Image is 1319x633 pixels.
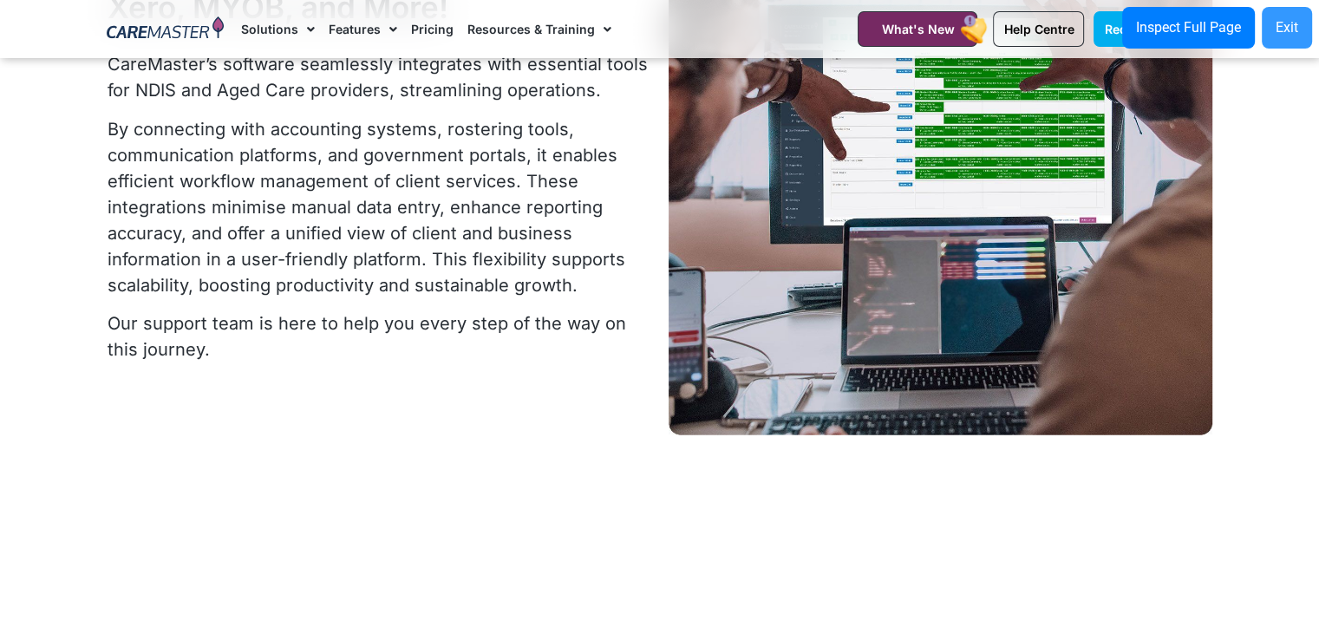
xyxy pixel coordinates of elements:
span: Request a Demo [1104,22,1201,36]
a: What's New [858,11,977,47]
a: Request a Demo [1094,11,1211,47]
div: Inspect Full Page [1136,17,1241,38]
p: CareMaster’s software seamlessly integrates with essential tools for NDIS and Aged Care providers... [108,51,651,103]
p: Our support team is here to help you every step of the way on this journey. [108,310,651,362]
a: Help Centre [993,11,1084,47]
button: Inspect Full Page [1122,7,1255,49]
span: What's New [881,22,954,36]
div: Exit [1276,17,1298,38]
span: Help Centre [1003,22,1074,36]
img: CareMaster Logo [107,16,224,42]
p: By connecting with accounting systems, rostering tools, communication platforms, and government p... [108,116,651,298]
button: Exit [1262,7,1312,49]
